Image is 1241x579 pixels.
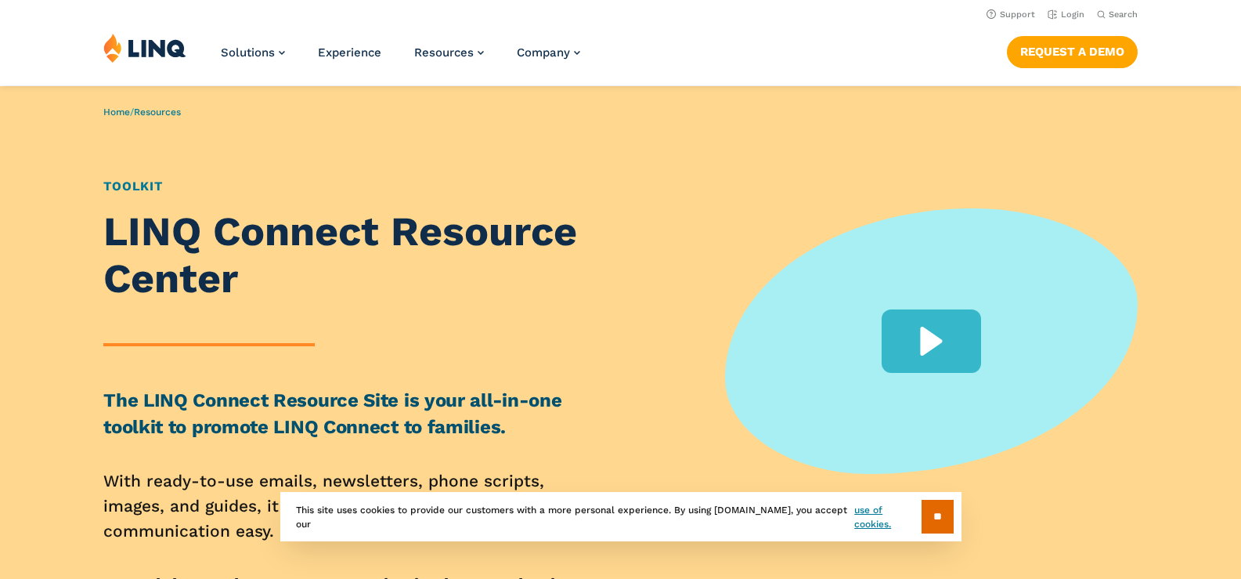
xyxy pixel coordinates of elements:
[517,45,580,60] a: Company
[1007,33,1138,67] nav: Button Navigation
[1097,9,1138,20] button: Open Search Bar
[517,45,570,60] span: Company
[414,45,474,60] span: Resources
[221,45,285,60] a: Solutions
[882,309,981,373] div: Play
[103,208,605,302] h1: LINQ Connect Resource Center
[103,33,186,63] img: LINQ | K‑12 Software
[1109,9,1138,20] span: Search
[103,107,181,118] span: /
[103,469,605,544] p: With ready-to-use emails, newsletters, phone scripts, images, and guides, it makes clear, consist...
[414,45,484,60] a: Resources
[280,492,961,541] div: This site uses cookies to provide our customers with a more personal experience. By using [DOMAIN...
[854,503,921,531] a: use of cookies.
[103,179,163,194] a: Toolkit
[318,45,381,60] a: Experience
[221,33,580,85] nav: Primary Navigation
[1007,36,1138,67] a: Request a Demo
[134,107,181,118] a: Resources
[1048,9,1084,20] a: Login
[103,107,130,118] a: Home
[987,9,1035,20] a: Support
[103,389,561,438] strong: The LINQ Connect Resource Site is your all-in-one toolkit to promote LINQ Connect to families.
[221,45,275,60] span: Solutions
